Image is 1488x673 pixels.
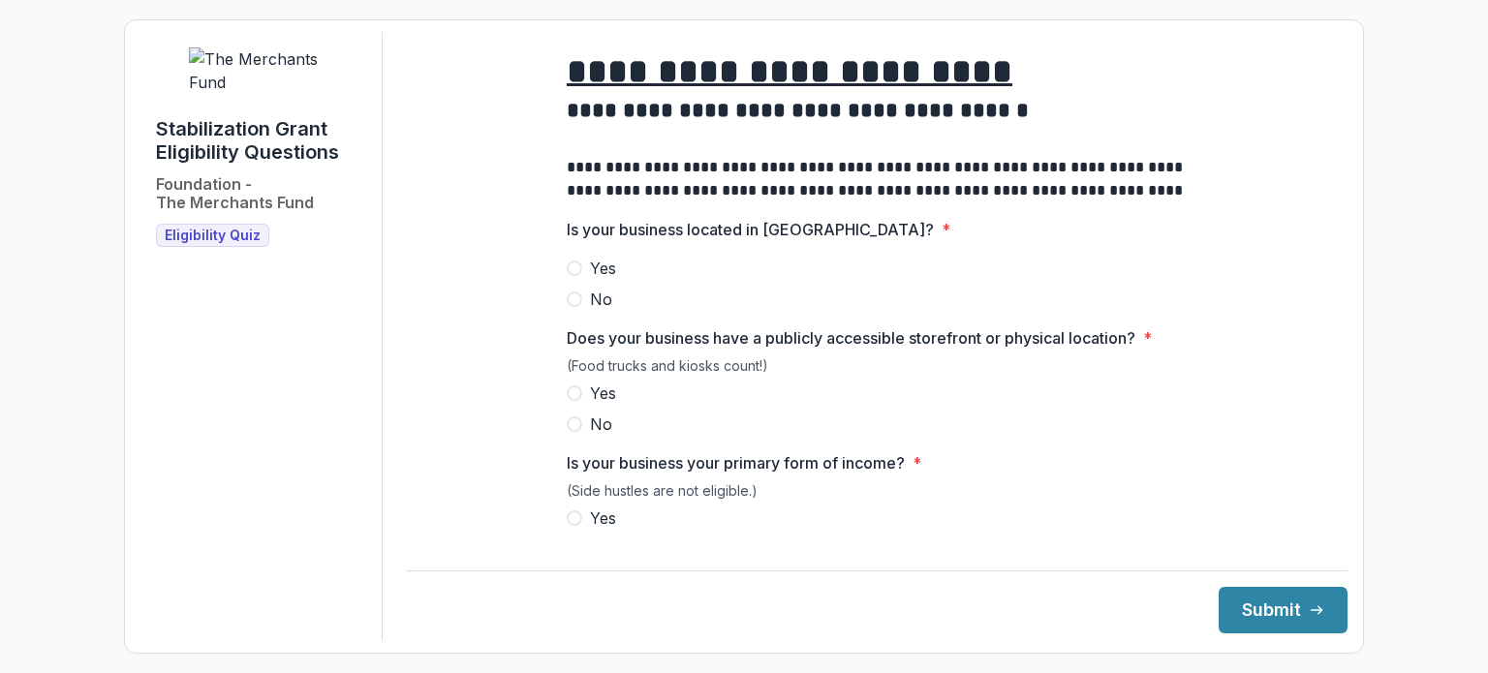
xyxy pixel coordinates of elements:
span: Yes [590,257,616,280]
div: (Food trucks and kiosks count!) [567,357,1187,382]
h2: Foundation - The Merchants Fund [156,175,314,212]
span: No [590,413,612,436]
p: Does your business have a publicly accessible storefront or physical location? [567,326,1135,350]
p: Is your business your primary form of income? [567,451,905,474]
div: (Side hustles are not eligible.) [567,482,1187,506]
button: Submit [1219,587,1348,633]
span: Eligibility Quiz [165,228,261,244]
h1: Stabilization Grant Eligibility Questions [156,117,366,164]
p: Is your business located in [GEOGRAPHIC_DATA]? [567,218,934,241]
span: No [590,288,612,311]
span: Yes [590,382,616,405]
img: The Merchants Fund [189,47,334,94]
span: Yes [590,506,616,530]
